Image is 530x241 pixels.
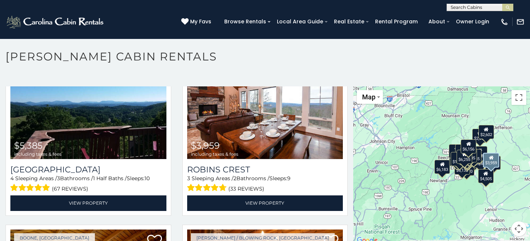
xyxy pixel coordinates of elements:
[454,161,470,175] div: $6,132
[287,175,291,182] span: 9
[485,156,501,170] div: $4,626
[434,160,450,174] div: $6,183
[461,148,477,162] div: $3,405
[457,150,472,164] div: $6,255
[145,175,150,182] span: 10
[221,16,270,27] a: Browse Rentals
[371,16,421,27] a: Rental Program
[273,16,327,27] a: Local Area Guide
[466,149,481,163] div: $3,385
[330,16,368,27] a: Real Estate
[191,140,220,151] span: $3,959
[10,175,166,194] div: Sleeping Areas / Bathrooms / Sleeps:
[511,221,526,236] button: Map camera controls
[478,169,493,183] div: $4,505
[362,93,375,101] span: Map
[425,16,449,27] a: About
[452,16,493,27] a: Owner Login
[187,175,190,182] span: 3
[10,175,14,182] span: 4
[516,18,524,26] img: mail-regular-white.png
[357,90,383,104] button: Change map style
[451,152,468,166] div: $10,214
[14,152,62,156] span: including taxes & fees
[14,140,43,151] span: $5,385
[52,184,88,194] span: (67 reviews)
[10,165,166,175] a: [GEOGRAPHIC_DATA]
[93,175,127,182] span: 1 Half Baths /
[181,18,213,26] a: My Favs
[233,175,236,182] span: 2
[458,162,474,176] div: $6,270
[187,195,343,211] a: View Property
[10,165,166,175] h3: Sunset Lodge
[10,195,166,211] a: View Property
[187,55,343,159] a: Robins Crest $3,959 including taxes & fees
[500,18,509,26] img: phone-regular-white.png
[511,90,526,105] button: Toggle fullscreen view
[190,18,211,26] span: My Favs
[449,152,465,166] div: $4,047
[187,165,343,175] a: Robins Crest
[57,175,60,182] span: 3
[10,55,166,159] a: Sunset Lodge $5,385 including taxes & fees
[228,184,264,194] span: (33 reviews)
[191,152,238,156] span: including taxes & fees
[6,14,106,29] img: White-1-2.png
[472,146,487,160] div: $5,585
[472,129,487,143] div: $2,696
[187,55,343,159] img: Robins Crest
[483,153,499,168] div: $3,959
[10,55,166,159] img: Sunset Lodge
[187,175,343,194] div: Sleeping Areas / Bathrooms / Sleeps:
[478,125,494,139] div: $2,602
[455,144,470,158] div: $9,735
[449,144,464,158] div: $4,390
[461,139,476,153] div: $6,156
